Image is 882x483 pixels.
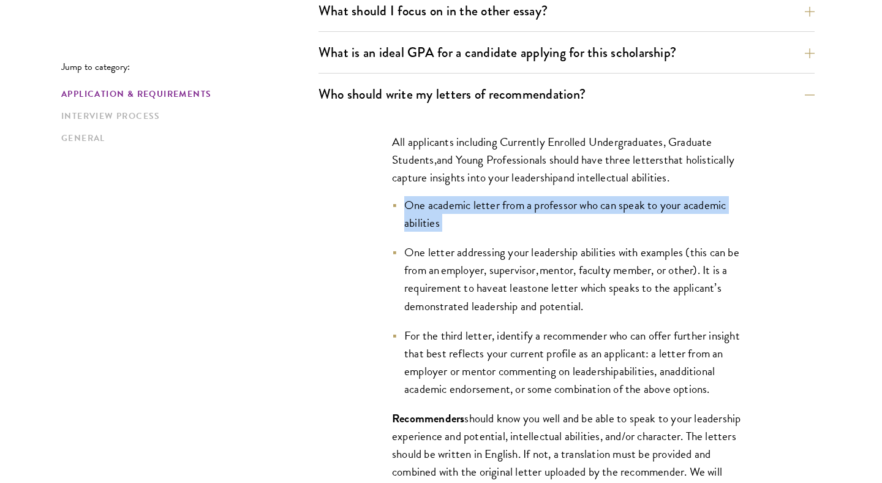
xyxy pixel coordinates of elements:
[437,151,592,169] span: and Young Professionals should ha
[392,151,734,186] span: that holistically capture insights into your leadership
[61,61,318,72] p: Jump to category:
[434,151,437,169] span: ,
[404,279,722,314] span: one letter which speaks to the applicant’s demonstrated leadership and potential.
[392,409,464,427] span: Recommenders
[318,39,815,66] button: What is an ideal GPA for a candidate applying for this scholarship?
[404,196,726,232] span: One academic letter from a professor who can speak to your academic abilities
[318,80,815,108] button: Who should write my letters of recommendation?
[558,169,669,186] span: and intellectual abilities.
[404,362,715,398] span: additional academic endorsement, or some combination of the above options.
[61,132,311,145] a: General
[404,243,739,297] span: One letter addressing your leadership abilities with examples (this can be from an employer, supe...
[404,327,740,380] span: For the third letter, identify a recommender who can offer further insight that best reflects you...
[61,88,311,101] a: Application & Requirements
[498,279,532,297] span: at least
[592,151,663,169] span: ve three letters
[392,133,712,169] span: All applicants including Currently Enrolled Undergraduates, Graduate Students
[619,362,671,380] span: abilities, an
[61,110,311,123] a: Interview Process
